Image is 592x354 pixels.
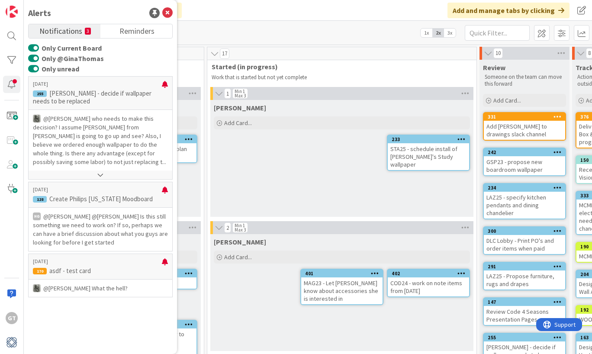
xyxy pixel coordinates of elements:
div: GT [6,312,18,324]
div: HG [33,212,41,220]
span: Gina [214,103,266,112]
div: 291LAZ25 - Propose furniture, rugs and drapes [484,263,565,290]
p: [DATE] [33,81,162,87]
p: Create Philips [US_STATE] Moodboard [33,195,168,203]
div: STA25 - schedule install of [PERSON_NAME]'s Study wallpaper [388,143,469,170]
label: Only @GinaThomas [28,53,104,64]
p: asdf - test card [33,267,168,275]
div: Review Code 4 Seasons Presentation Pages [484,306,565,325]
div: 401 [305,270,383,277]
div: 147Review Code 4 Seasons Presentation Pages [484,298,565,325]
div: 234 [484,184,565,192]
span: 17 [220,48,229,59]
div: MAG23 - Let [PERSON_NAME] know about accessories she is interested in [301,277,383,304]
img: Visit kanbanzone.com [6,6,18,18]
div: Min 1 [235,89,245,93]
a: 401MAG23 - Let [PERSON_NAME] know about accessories she is interested in [300,269,383,305]
div: 300DLC Lobby - Print PO's and order items when paid [484,227,565,254]
div: 291 [488,264,565,270]
div: 255 [33,90,47,97]
div: 331 [488,114,565,120]
img: PA [33,284,41,292]
a: 402COD24 - work on note items from [DATE] [387,269,470,297]
span: 2x [432,29,444,37]
div: 128 [33,196,47,203]
div: DLC Lobby - Print PO's and order items when paid [484,235,565,254]
a: 331Add [PERSON_NAME] to drawings slack channel [483,112,566,141]
div: 331 [484,113,565,121]
div: 147 [484,298,565,306]
p: [DATE] [33,258,162,264]
label: Only Current Board [28,43,102,53]
div: 300 [484,227,565,235]
div: 401MAG23 - Let [PERSON_NAME] know about accessories she is interested in [301,270,383,304]
a: [DATE]255[PERSON_NAME] - decide if wallpaper needs to be replacedPA@[PERSON_NAME] who needs to ma... [28,76,173,180]
div: Add and manage tabs by clicking [447,3,569,18]
div: 233STA25 - schedule install of [PERSON_NAME]'s Study wallpaper [388,135,469,170]
span: Reminders [119,24,154,36]
button: Only Current Board [28,44,39,52]
span: Support [18,1,39,12]
span: Add Card... [224,253,252,261]
span: 3x [444,29,456,37]
div: GSP23 - propose new boardroom wallpaper [484,156,565,175]
span: 10 [493,48,503,58]
p: @[PERSON_NAME]﻿ What the hell? [33,284,168,293]
a: 300DLC Lobby - Print PO's and order items when paid [483,226,566,255]
span: Lisa T. [214,238,266,246]
span: Notifications [39,24,82,36]
label: Only unread [28,64,79,74]
span: 2 [224,222,231,233]
div: Max 3 [235,228,246,232]
a: [DATE]170asdf - test cardPA@[PERSON_NAME] What the hell? [28,254,173,297]
a: 234LAZ25 - specify kitchen pendants and dining chandelier [483,183,566,219]
div: 234 [488,185,565,191]
a: 291LAZ25 - Propose furniture, rugs and drapes [483,262,566,290]
div: 300 [488,228,565,234]
div: 170 [33,268,47,274]
p: Someone on the team can move this forward [485,74,564,88]
div: COD24 - work on note items from [DATE] [388,277,469,296]
span: Add Card... [224,119,252,127]
div: LAZ25 - Propose furniture, rugs and drapes [484,270,565,290]
div: 401 [301,270,383,277]
div: 291 [484,263,565,270]
a: 233STA25 - schedule install of [PERSON_NAME]'s Study wallpaper [387,135,470,171]
img: PA [33,115,41,122]
div: LAZ25 - specify kitchen pendants and dining chandelier [484,192,565,219]
div: 255 [484,334,565,341]
p: [PERSON_NAME] - decide if wallpaper needs to be replaced [33,90,168,105]
p: @[PERSON_NAME]﻿ who needs to make this decision? I assume [PERSON_NAME] from [PERSON_NAME] is goi... [33,114,168,166]
input: Quick Filter... [465,25,530,41]
div: 402 [388,270,469,277]
span: 1x [421,29,432,37]
span: Review [483,63,505,72]
span: 1 [224,88,231,99]
a: [DATE]128Create Philips [US_STATE] MoodboardHG@[PERSON_NAME] @[PERSON_NAME] Is this still somethi... [28,182,173,251]
img: avatar [6,336,18,348]
p: @[PERSON_NAME]﻿ ﻿@[PERSON_NAME]﻿ Is this still something we need to work on? If so, perhaps we ca... [33,212,168,247]
div: Alerts [28,6,51,19]
span: Started (in progress) [212,62,466,71]
a: 147Review Code 4 Seasons Presentation Pages [483,297,566,326]
div: 233 [388,135,469,143]
button: Only @GinaThomas [28,54,39,63]
div: 147 [488,299,565,305]
div: Min 1 [235,223,245,228]
button: Only unread [28,64,39,73]
span: Add Card... [493,97,521,104]
div: 233 [392,136,469,142]
div: Max 3 [235,93,246,98]
div: 242 [484,148,565,156]
div: 402COD24 - work on note items from [DATE] [388,270,469,296]
p: [DATE] [33,187,162,193]
div: 234LAZ25 - specify kitchen pendants and dining chandelier [484,184,565,219]
a: 242GSP23 - propose new boardroom wallpaper [483,148,566,176]
div: 331Add [PERSON_NAME] to drawings slack channel [484,113,565,140]
small: 3 [85,28,91,35]
div: 255 [488,335,565,341]
div: 402 [392,270,469,277]
div: 242GSP23 - propose new boardroom wallpaper [484,148,565,175]
div: Add [PERSON_NAME] to drawings slack channel [484,121,565,140]
div: 242 [488,149,565,155]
